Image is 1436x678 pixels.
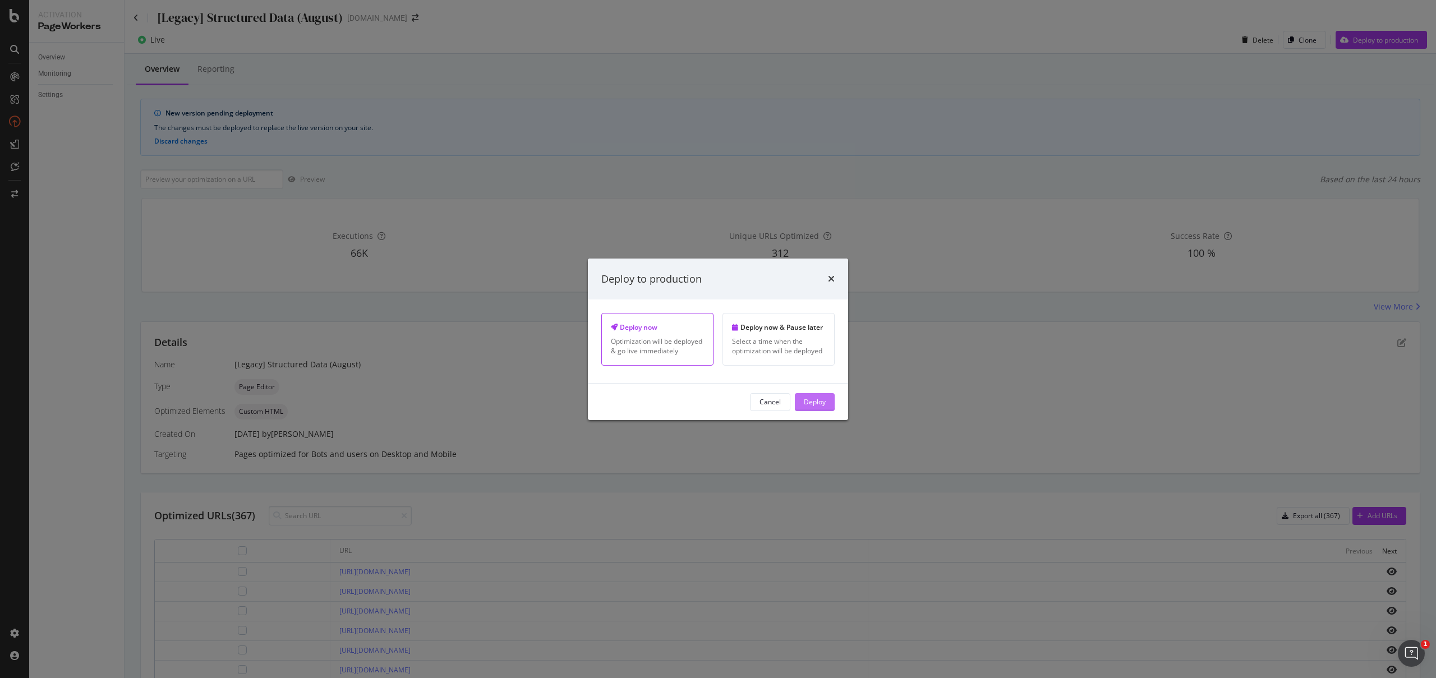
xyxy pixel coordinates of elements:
[611,336,704,356] div: Optimization will be deployed & go live immediately
[1421,640,1430,649] span: 1
[828,271,835,286] div: times
[1398,640,1425,667] iframe: Intercom live chat
[760,397,781,407] div: Cancel
[601,271,702,286] div: Deploy to production
[750,393,790,411] button: Cancel
[611,322,704,332] div: Deploy now
[795,393,835,411] button: Deploy
[804,397,826,407] div: Deploy
[732,322,825,332] div: Deploy now & Pause later
[732,336,825,356] div: Select a time when the optimization will be deployed
[588,258,848,419] div: modal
